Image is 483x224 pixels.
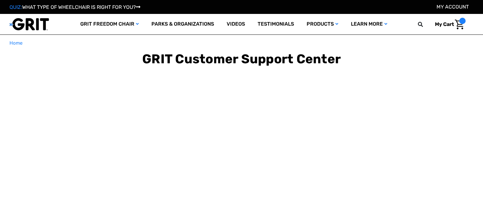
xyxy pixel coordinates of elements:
a: Testimonials [251,14,300,34]
img: GRIT All-Terrain Wheelchair and Mobility Equipment [9,18,49,31]
span: QUIZ: [9,4,22,10]
a: Cart with 0 items [430,18,466,31]
a: GRIT Freedom Chair [74,14,145,34]
nav: Breadcrumb [9,40,474,47]
b: GRIT Customer Support Center [142,52,341,66]
a: Home [9,40,22,47]
input: Search [421,18,430,31]
a: Products [300,14,345,34]
span: My Cart [435,21,454,27]
a: Learn More [345,14,394,34]
a: Parks & Organizations [145,14,220,34]
a: Account [437,4,469,10]
a: QUIZ:WHAT TYPE OF WHEELCHAIR IS RIGHT FOR YOU? [9,4,140,10]
a: Videos [220,14,251,34]
span: Home [9,40,22,46]
img: Cart [455,20,464,29]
